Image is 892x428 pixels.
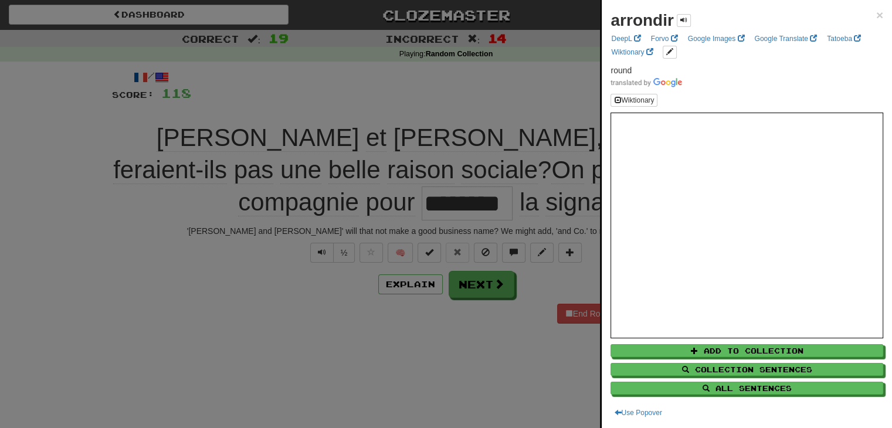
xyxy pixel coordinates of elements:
button: Wiktionary [611,94,657,107]
a: Tatoeba [823,32,864,45]
a: Wiktionary [608,46,656,59]
span: round [611,66,632,75]
img: Color short [611,78,682,87]
a: Google Translate [751,32,820,45]
strong: arrondir [611,11,673,29]
button: All Sentences [611,382,883,395]
a: Google Images [684,32,748,45]
button: Add to Collection [611,344,883,357]
button: Close [876,9,883,21]
a: DeepL [608,32,644,45]
a: Forvo [647,32,681,45]
button: edit links [663,46,677,59]
span: × [876,8,883,22]
button: Use Popover [611,406,665,419]
button: Collection Sentences [611,363,883,376]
